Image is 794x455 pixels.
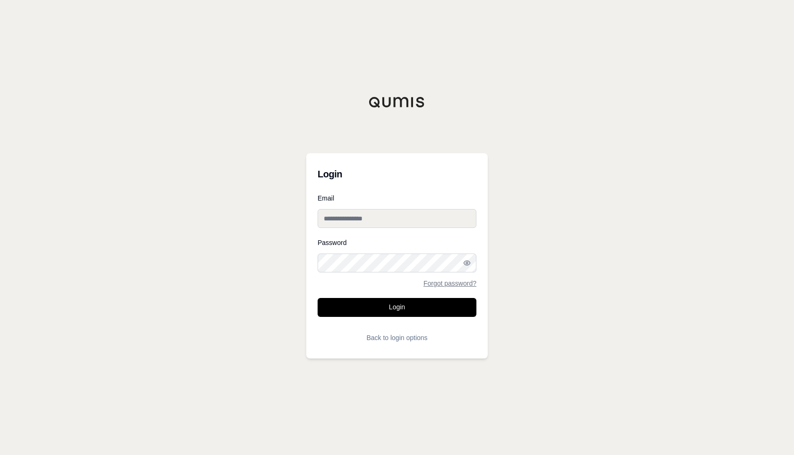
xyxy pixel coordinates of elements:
label: Email [318,195,476,201]
button: Back to login options [318,328,476,347]
img: Qumis [369,96,425,108]
a: Forgot password? [423,280,476,287]
label: Password [318,239,476,246]
h3: Login [318,165,476,184]
button: Login [318,298,476,317]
